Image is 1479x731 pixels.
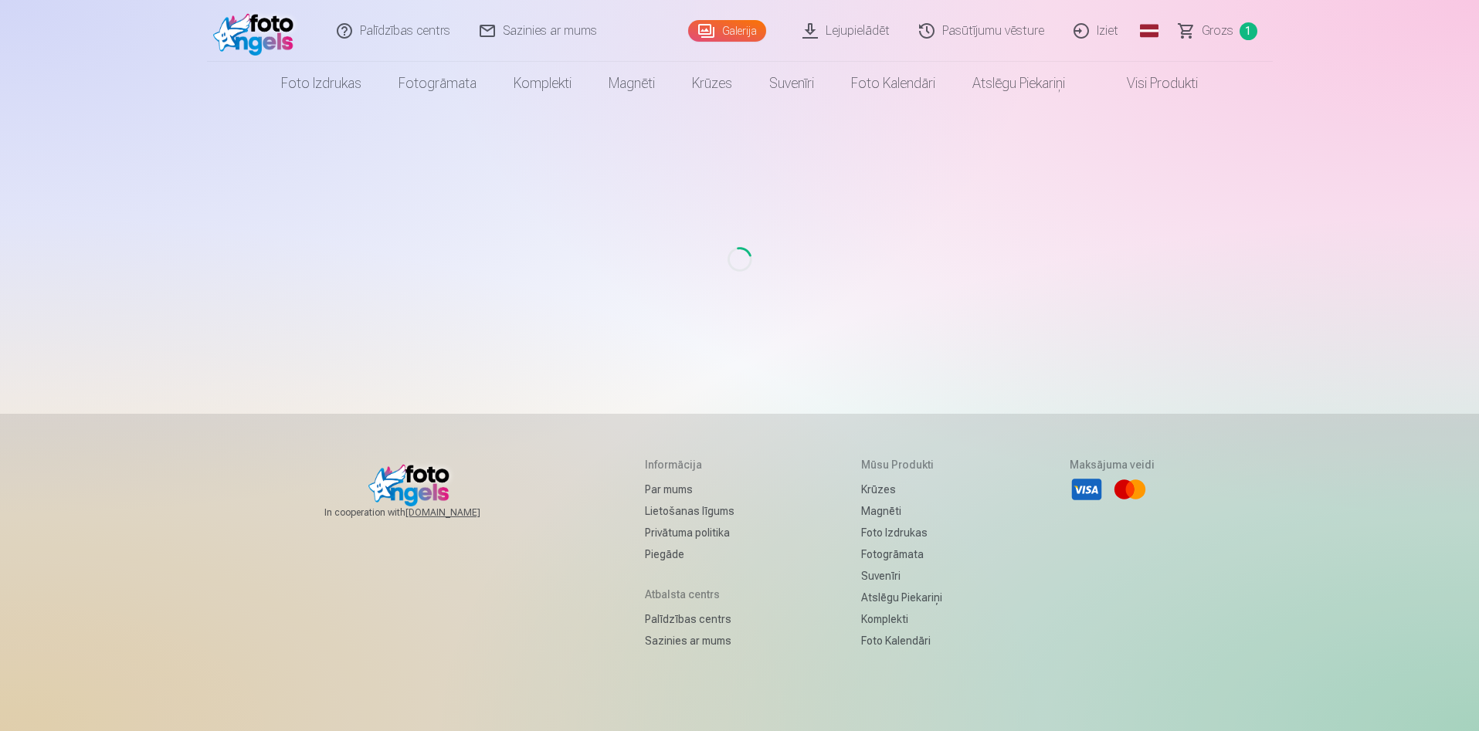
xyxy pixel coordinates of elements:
h5: Informācija [645,457,734,472]
a: Magnēti [861,500,942,522]
a: Lietošanas līgums [645,500,734,522]
h5: Mūsu produkti [861,457,942,472]
a: Suvenīri [861,565,942,587]
li: Visa [1070,472,1104,506]
span: 1 [1240,22,1257,40]
a: Galerija [688,20,766,42]
a: Magnēti [590,62,673,105]
a: [DOMAIN_NAME] [405,506,517,519]
span: Grozs [1202,22,1233,40]
a: Atslēgu piekariņi [861,587,942,608]
a: Visi produkti [1084,62,1216,105]
h5: Atbalsta centrs [645,587,734,602]
a: Suvenīri [751,62,833,105]
h5: Maksājuma veidi [1070,457,1155,472]
a: Krūzes [861,479,942,500]
a: Piegāde [645,543,734,565]
a: Privātuma politika [645,522,734,543]
a: Foto kalendāri [861,630,942,651]
a: Foto izdrukas [263,62,380,105]
img: /fa1 [213,6,302,56]
li: Mastercard [1113,472,1147,506]
a: Foto kalendāri [833,62,954,105]
a: Fotogrāmata [861,543,942,565]
a: Atslēgu piekariņi [954,62,1084,105]
a: Sazinies ar mums [645,630,734,651]
span: In cooperation with [324,506,517,519]
a: Par mums [645,479,734,500]
a: Palīdzības centrs [645,608,734,630]
a: Krūzes [673,62,751,105]
a: Fotogrāmata [380,62,495,105]
a: Komplekti [861,608,942,630]
a: Komplekti [495,62,590,105]
a: Foto izdrukas [861,522,942,543]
